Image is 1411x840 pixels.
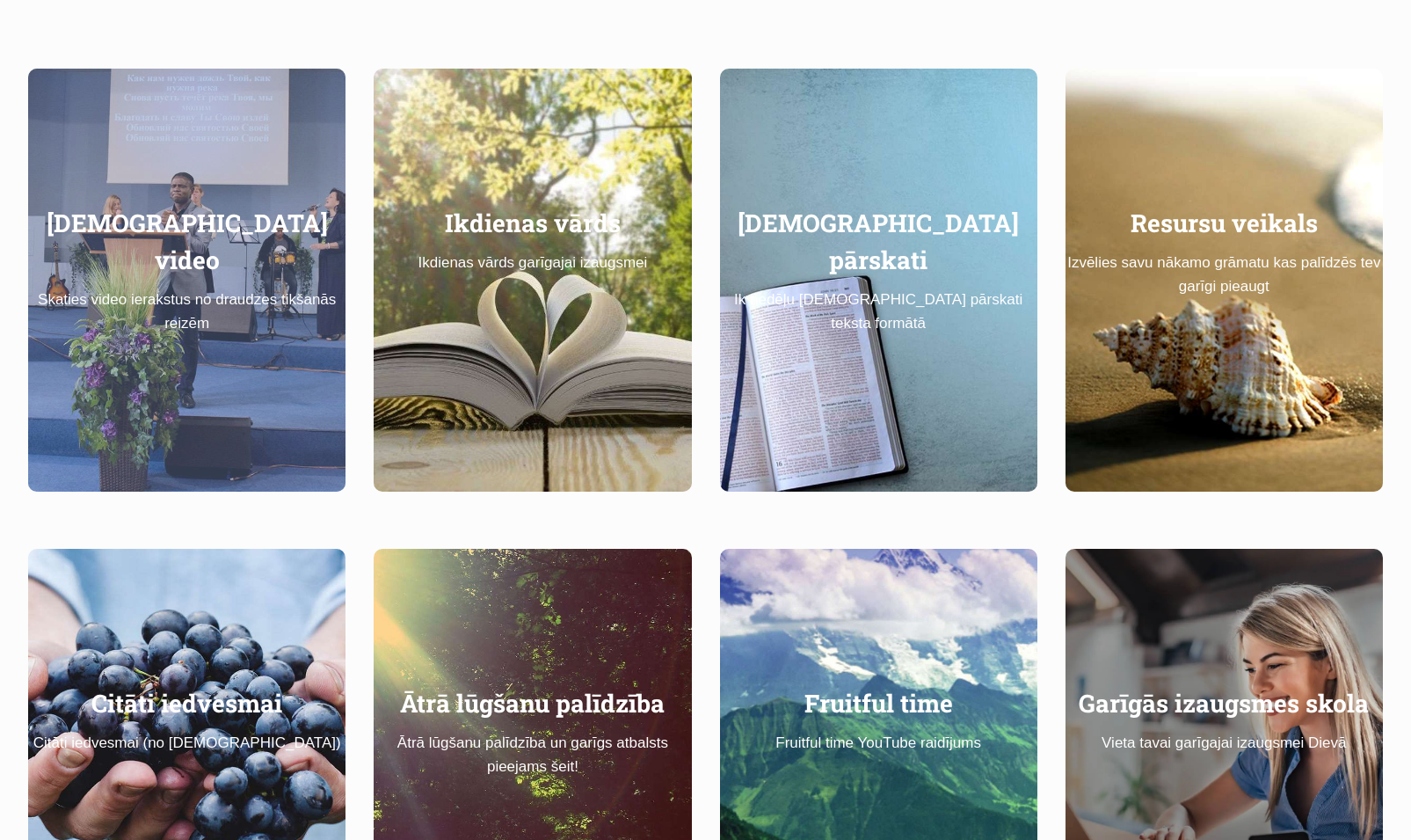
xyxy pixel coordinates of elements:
[1066,731,1383,755] p: Vieta tavai garīgajai izaugsmei Dievā
[374,251,691,274] p: Ikdienas vārds garīgajai izaugsmei
[28,205,345,279] h2: [DEMOGRAPHIC_DATA] video
[1066,69,1383,492] a: Garīgās izaugsmes skola
[720,685,1037,722] h2: Fruitful time
[1066,205,1383,242] h2: Resursu veikals
[374,731,691,778] p: Ātrā lūgšanu palīdzība un garīgs atbalsts pieejams šeit!
[28,685,345,722] h2: Citāti iedvesmai
[28,69,345,492] a: [DEMOGRAPHIC_DATA] videoSkaties video ierakstus no draudzes tikšanās reizēm
[1066,251,1383,298] p: Izvēlies savu nākamo grāmatu kas palīdzēs tev garīgi pieaugt
[374,205,691,242] h2: Ikdienas vārds
[374,69,691,492] a: Ikdienas vārdsIkdienas vārds garīgajai izaugsmei
[1066,685,1383,722] h2: Garīgās izaugsmes skola
[28,731,345,755] p: Citāti iedvesmai (no [DEMOGRAPHIC_DATA])
[720,205,1037,279] h2: [DEMOGRAPHIC_DATA] pārskati
[720,69,1037,492] a: [DEMOGRAPHIC_DATA] pārskatiIk nedēļu [DEMOGRAPHIC_DATA] pārskati teksta formātā
[720,731,1037,755] p: Fruitful time YouTube raidījums
[374,685,691,722] h2: Ātrā lūgšanu palīdzība
[720,288,1037,335] p: Ik nedēļu [DEMOGRAPHIC_DATA] pārskati teksta formātā
[28,288,345,360] p: Skaties video ierakstus no draudzes tikšanās reizēm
